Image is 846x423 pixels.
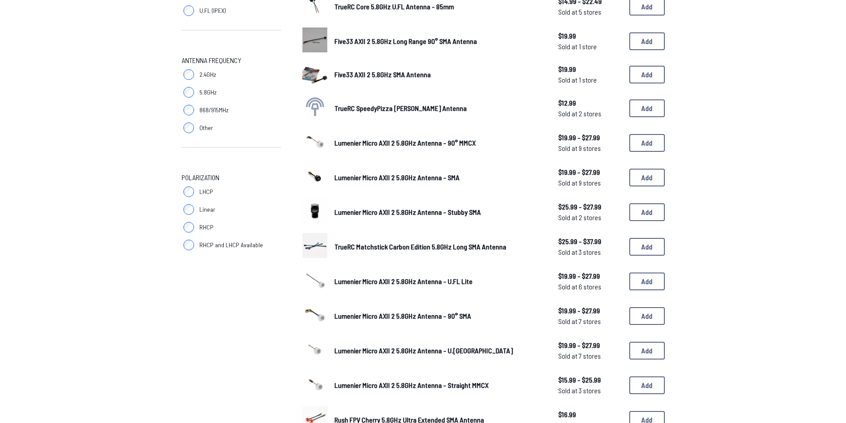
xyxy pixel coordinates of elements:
span: Sold at 7 stores [558,316,622,327]
a: image [302,233,327,261]
span: Sold at 1 store [558,41,622,52]
a: TrueRC Core 5.8GHz U.FL Antenna - 85mm [334,1,544,12]
input: 5.8GHz [183,87,194,98]
button: Add [629,169,665,186]
button: Add [629,342,665,360]
a: Lumenier Micro AXII 2 5.8GHz Antenna - 90° MMCX [334,138,544,148]
span: Antenna Frequency [182,55,241,66]
button: Add [629,203,665,221]
a: TrueRC Matchstick Carbon Edition 5.8GHz Long SMA Antenna [334,241,544,252]
span: Lumenier Micro AXII 2 5.8GHz Antenna - 90° SMA [334,312,471,320]
input: Other [183,123,194,133]
span: LHCP [199,187,213,196]
span: Lumenier Micro AXII 2 5.8GHz Antenna - Stubby SMA [334,208,481,216]
span: Sold at 2 stores [558,212,622,223]
img: image [302,268,327,293]
span: 868/915MHz [199,106,229,115]
span: Five33 AXII 2 5.8GHz SMA Antenna [334,70,431,79]
a: image [302,129,327,157]
span: $19.99 - $27.99 [558,132,622,143]
span: TrueRC Core 5.8GHz U.FL Antenna - 85mm [334,2,454,11]
span: $16.99 [558,409,622,420]
span: RHCP [199,223,214,232]
a: image [302,337,327,364]
span: $12.99 [558,98,622,108]
a: Five33 AXII 2 5.8GHz SMA Antenna [334,69,544,80]
img: image [302,164,327,189]
img: image [302,233,327,258]
a: image [302,302,327,330]
span: U.FL (IPEX) [199,6,226,15]
span: RHCP and LHCP Available [199,241,263,249]
input: U.FL (IPEX) [183,5,194,16]
a: Lumenier Micro AXII 2 5.8GHz Antenna - U.FL Lite [334,276,544,287]
span: Sold at 7 stores [558,351,622,361]
span: $15.99 - $25.99 [558,375,622,385]
a: Lumenier Micro AXII 2 5.8GHz Antenna - 90° SMA [334,311,544,321]
button: Add [629,307,665,325]
input: Linear [183,204,194,215]
span: $19.99 - $27.99 [558,167,622,178]
span: Five33 AXII 2 5.8GHz Long Range 90° SMA Antenna [334,37,477,45]
a: Lumenier Micro AXII 2 5.8GHz Antenna - U.[GEOGRAPHIC_DATA] [334,345,544,356]
span: TrueRC SpeedyPizza [PERSON_NAME] Antenna [334,104,467,112]
a: Five33 AXII 2 5.8GHz Long Range 90° SMA Antenna [334,36,544,47]
span: Sold at 5 stores [558,7,622,17]
span: Lumenier Micro AXII 2 5.8GHz Antenna - U.[GEOGRAPHIC_DATA] [334,346,513,355]
span: Sold at 6 stores [558,281,622,292]
span: $19.99 - $27.99 [558,305,622,316]
span: Sold at 9 stores [558,178,622,188]
img: image [302,198,327,223]
span: Sold at 2 stores [558,108,622,119]
img: image [302,28,327,52]
img: image [302,337,327,362]
span: $25.99 - $37.99 [558,236,622,247]
span: $19.99 [558,31,622,41]
a: image [302,164,327,191]
button: Add [629,66,665,83]
span: TrueRC Matchstick Carbon Edition 5.8GHz Long SMA Antenna [334,242,506,251]
span: Lumenier Micro AXII 2 5.8GHz Antenna - 90° MMCX [334,138,476,147]
img: image [302,65,327,85]
span: Sold at 3 stores [558,385,622,396]
img: image [302,372,327,396]
button: Add [629,238,665,256]
span: Sold at 3 stores [558,247,622,257]
span: Other [199,123,213,132]
span: Linear [199,205,215,214]
span: Lumenier Micro AXII 2 5.8GHz Antenna - SMA [334,173,460,182]
a: Lumenier Micro AXII 2 5.8GHz Antenna - Straight MMCX [334,380,544,391]
span: 2.4GHz [199,70,216,79]
a: image [302,62,327,87]
button: Add [629,273,665,290]
img: image [302,302,327,327]
span: $19.99 - $27.99 [558,271,622,281]
span: $19.99 [558,64,622,75]
button: Add [629,32,665,50]
span: Sold at 9 stores [558,143,622,154]
span: $25.99 - $27.99 [558,202,622,212]
input: RHCP [183,222,194,233]
a: TrueRC SpeedyPizza [PERSON_NAME] Antenna [334,103,544,114]
a: Lumenier Micro AXII 2 5.8GHz Antenna - Stubby SMA [334,207,544,217]
input: RHCP and LHCP Available [183,240,194,250]
span: 5.8GHz [199,88,217,97]
button: Add [629,99,665,117]
a: image [302,268,327,295]
span: Lumenier Micro AXII 2 5.8GHz Antenna - Straight MMCX [334,381,489,389]
input: 868/915MHz [183,105,194,115]
span: Polarization [182,172,219,183]
a: image [302,372,327,399]
a: Lumenier Micro AXII 2 5.8GHz Antenna - SMA [334,172,544,183]
span: Sold at 1 store [558,75,622,85]
span: Lumenier Micro AXII 2 5.8GHz Antenna - U.FL Lite [334,277,473,285]
input: LHCP [183,186,194,197]
img: image [302,129,327,154]
span: $19.99 - $27.99 [558,340,622,351]
input: 2.4GHz [183,69,194,80]
a: image [302,28,327,55]
button: Add [629,134,665,152]
button: Add [629,376,665,394]
a: image [302,198,327,226]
